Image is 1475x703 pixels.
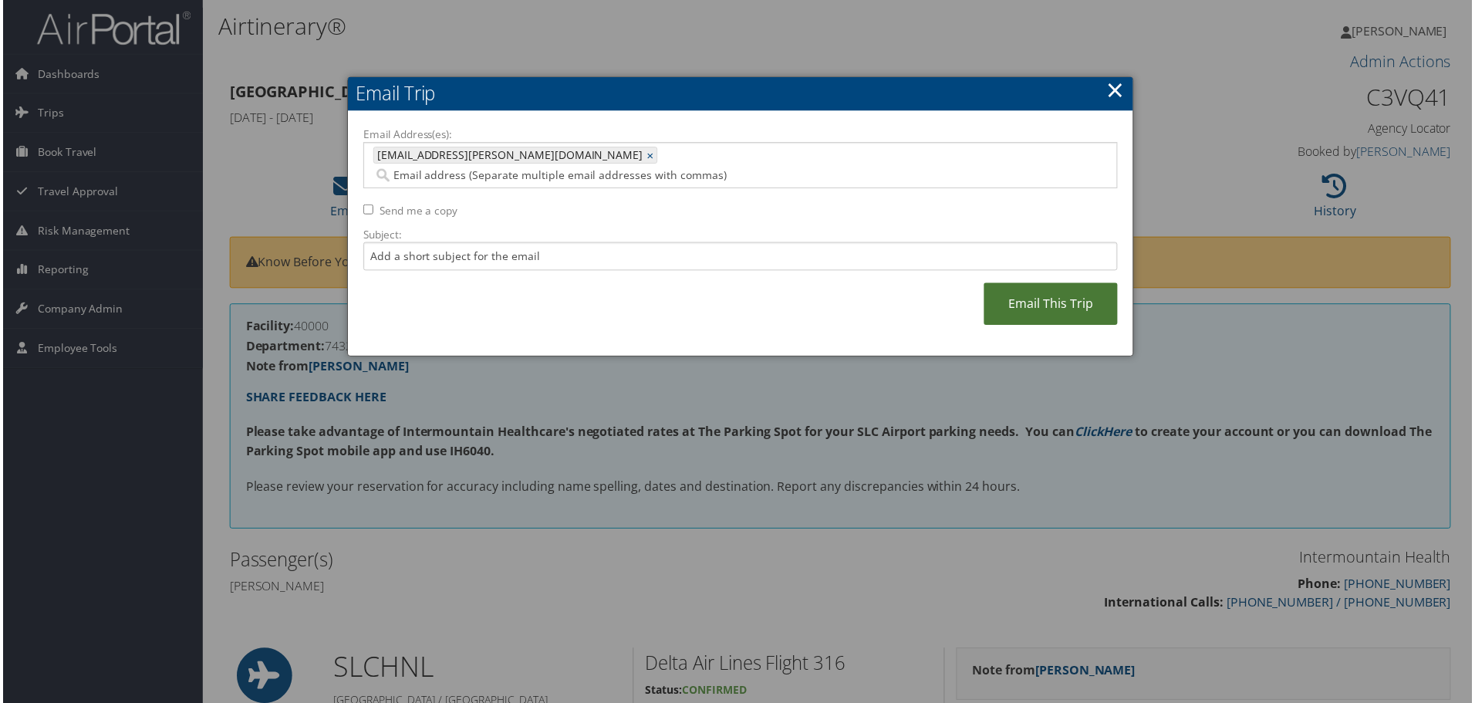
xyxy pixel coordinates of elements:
a: × [1109,75,1126,106]
span: [EMAIL_ADDRESS][PERSON_NAME][DOMAIN_NAME] [373,148,643,164]
label: Subject: [362,228,1119,243]
h2: Email Trip [346,77,1135,111]
a: × [646,148,656,164]
input: Email address (Separate multiple email addresses with commas) [372,168,970,184]
a: Email This Trip [985,284,1119,326]
label: Send me a copy [378,204,457,219]
label: Email Address(es): [362,127,1119,143]
input: Add a short subject for the email [362,243,1119,272]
